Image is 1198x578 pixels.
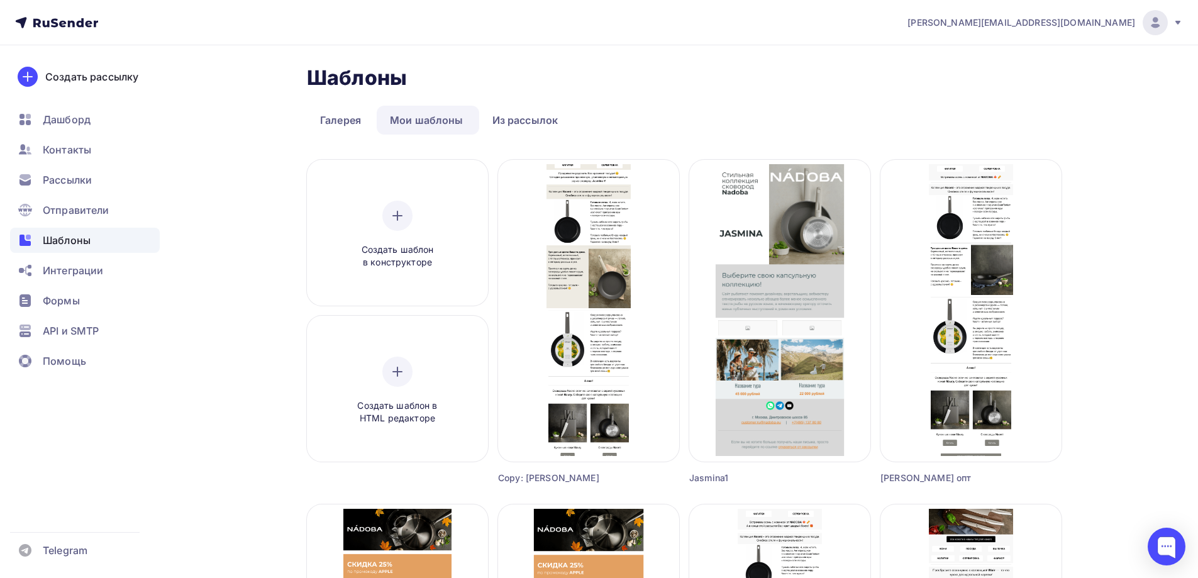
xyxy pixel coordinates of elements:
[43,233,91,248] span: Шаблоны
[10,137,160,162] a: Контакты
[43,543,87,558] span: Telegram
[338,399,457,425] span: Создать шаблон в HTML редакторе
[43,112,91,127] span: Дашборд
[689,472,825,484] div: Jasmina1
[43,293,80,308] span: Формы
[43,172,92,187] span: Рассылки
[307,106,374,135] a: Галерея
[43,203,109,218] span: Отправители
[10,107,160,132] a: Дашборд
[498,472,634,484] div: Copy: [PERSON_NAME]
[10,167,160,192] a: Рассылки
[43,353,86,369] span: Помощь
[43,142,91,157] span: Контакты
[338,243,457,269] span: Создать шаблон в конструкторе
[907,16,1135,29] span: [PERSON_NAME][EMAIL_ADDRESS][DOMAIN_NAME]
[43,323,99,338] span: API и SMTP
[377,106,477,135] a: Мои шаблоны
[479,106,572,135] a: Из рассылок
[10,197,160,223] a: Отправители
[43,263,103,278] span: Интеграции
[10,228,160,253] a: Шаблоны
[45,69,138,84] div: Создать рассылку
[10,288,160,313] a: Формы
[880,472,1016,484] div: [PERSON_NAME] опт
[907,10,1183,35] a: [PERSON_NAME][EMAIL_ADDRESS][DOMAIN_NAME]
[307,65,407,91] h2: Шаблоны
